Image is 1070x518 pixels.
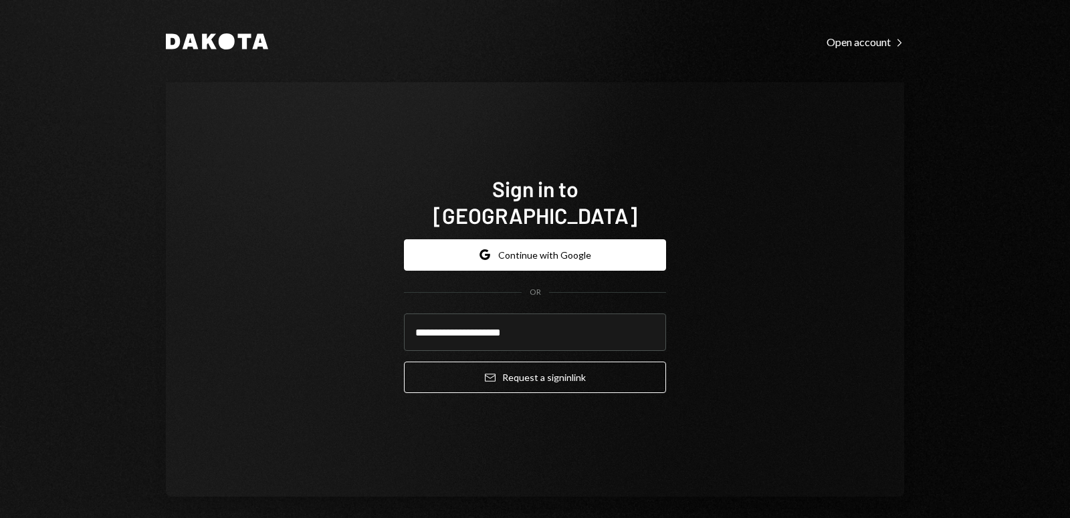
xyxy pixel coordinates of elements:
button: Continue with Google [404,239,666,271]
div: Open account [827,35,904,49]
a: Open account [827,34,904,49]
div: OR [530,287,541,298]
button: Request a signinlink [404,362,666,393]
h1: Sign in to [GEOGRAPHIC_DATA] [404,175,666,229]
